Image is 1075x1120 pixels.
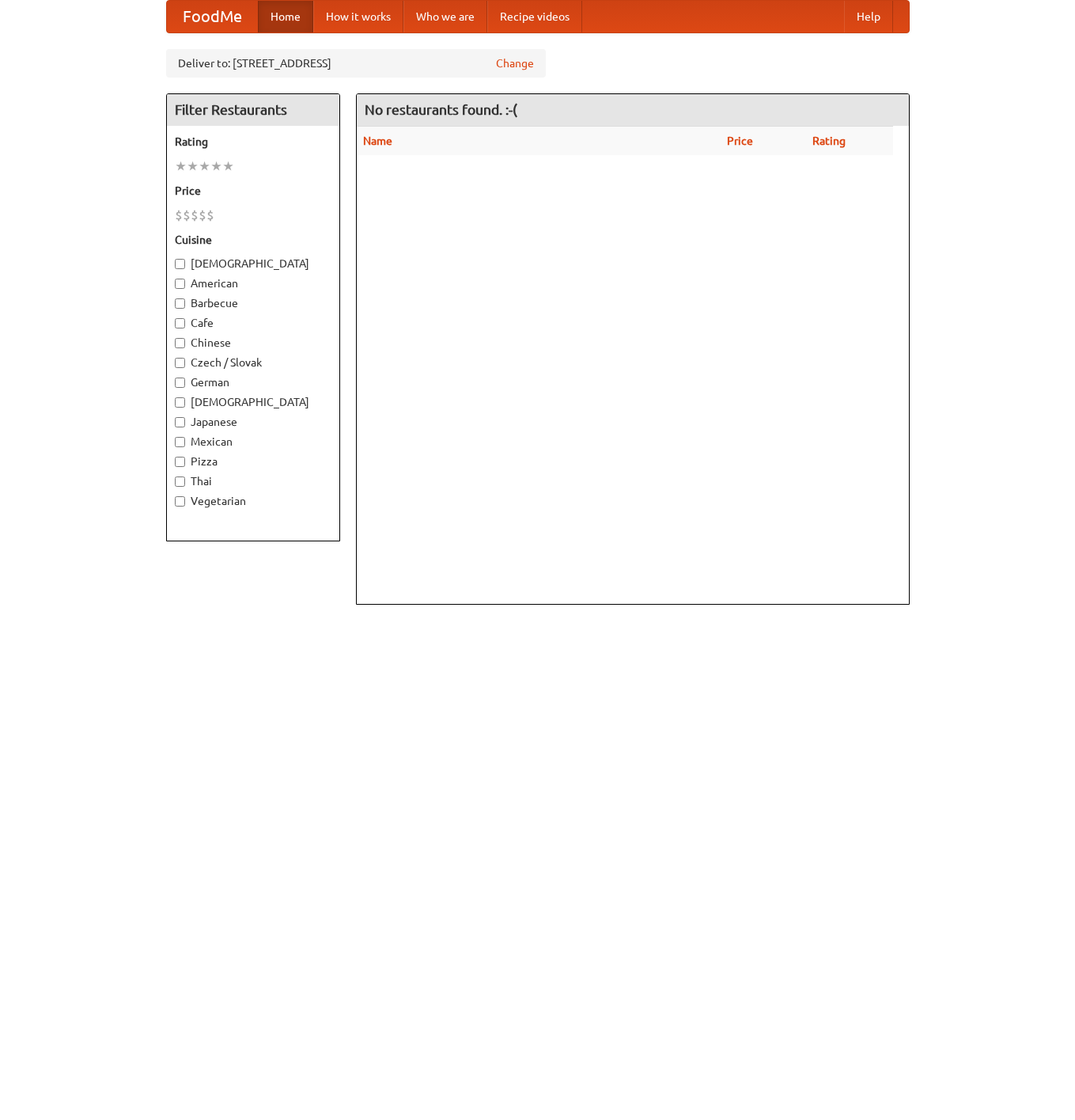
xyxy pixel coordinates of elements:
[175,457,185,467] input: Pizza
[175,256,331,271] label: [DEMOGRAPHIC_DATA]
[844,1,893,32] a: Help
[175,454,331,469] label: Pizza
[175,183,331,199] h5: Price
[175,493,331,509] label: Vegetarian
[175,397,185,408] input: [DEMOGRAPHIC_DATA]
[175,279,185,289] input: American
[167,1,258,32] a: FoodMe
[175,374,331,390] label: German
[175,358,185,368] input: Czech / Slovak
[175,335,331,351] label: Chinese
[258,1,313,32] a: Home
[365,102,517,117] ng-pluralize: No restaurants found. :-(
[175,378,185,388] input: German
[363,135,392,147] a: Name
[175,158,187,175] li: ★
[175,318,185,328] input: Cafe
[313,1,403,32] a: How it works
[199,158,210,175] li: ★
[403,1,487,32] a: Who we are
[496,55,534,71] a: Change
[812,135,846,147] a: Rating
[206,207,214,224] li: $
[166,49,546,78] div: Deliver to: [STREET_ADDRESS]
[175,417,185,427] input: Japanese
[175,232,331,248] h5: Cuisine
[183,207,191,224] li: $
[210,158,222,175] li: ★
[175,437,185,447] input: Mexican
[175,338,185,348] input: Chinese
[199,207,206,224] li: $
[175,476,185,487] input: Thai
[175,134,331,150] h5: Rating
[222,158,234,175] li: ★
[175,275,331,291] label: American
[175,355,331,370] label: Czech / Slovak
[167,94,339,126] h4: Filter Restaurants
[175,414,331,430] label: Japanese
[175,394,331,410] label: [DEMOGRAPHIC_DATA]
[727,135,753,147] a: Price
[175,473,331,489] label: Thai
[175,259,185,269] input: [DEMOGRAPHIC_DATA]
[175,434,331,450] label: Mexican
[187,158,199,175] li: ★
[487,1,582,32] a: Recipe videos
[175,315,331,331] label: Cafe
[191,207,199,224] li: $
[175,295,331,311] label: Barbecue
[175,298,185,309] input: Barbecue
[175,207,183,224] li: $
[175,496,185,507] input: Vegetarian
